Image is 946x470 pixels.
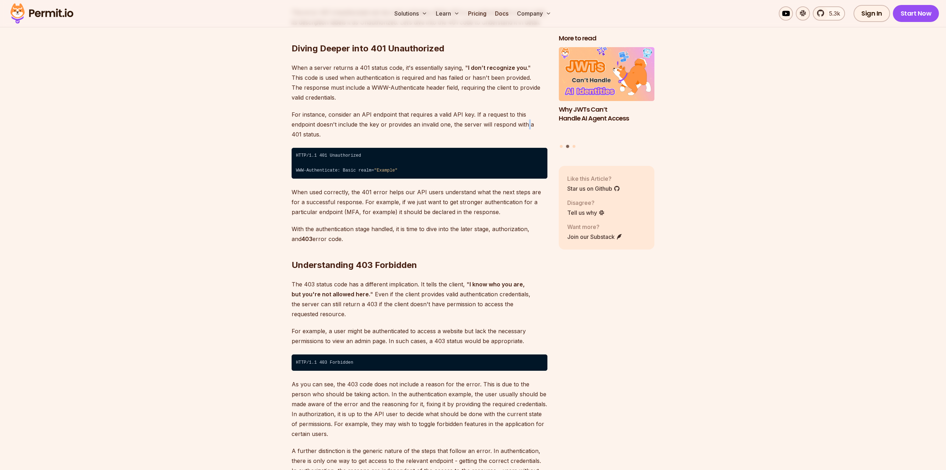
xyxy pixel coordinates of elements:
[567,174,620,183] p: Like this Article?
[825,9,840,18] span: 5.3k
[292,231,547,271] h2: Understanding 403 Forbidden
[559,47,654,101] img: Why JWTs Can’t Handle AI Agent Access
[292,110,547,139] p: For instance, consider an API endpoint that requires a valid API key. If a request to this endpoi...
[468,64,527,71] strong: I don’t recognize you
[292,15,547,54] h2: Diving Deeper into 401 Unauthorized
[433,6,462,21] button: Learn
[7,1,77,26] img: Permit logo
[893,5,939,22] a: Start Now
[292,224,547,244] p: With the authentication stage handled, it is time to dive into the later stage, authorization, an...
[567,198,605,207] p: Disagree?
[292,63,547,102] p: When a server returns a 401 status code, it's essentially saying, " ." This code is used when aut...
[465,6,489,21] a: Pricing
[292,279,547,319] p: The 403 status code has a different implication. It tells the client, " " Even if the client prov...
[374,168,398,173] span: "Example"
[292,187,547,217] p: When used correctly, the 401 error helps our API users understand what the next steps are for a s...
[292,148,547,179] code: HTTP/1.1 401 Unauthorized ⁠ WWW-Authenticate: Basic realm=
[559,105,654,123] h3: Why JWTs Can’t Handle AI Agent Access
[292,354,547,371] code: HTTP/1.1 403 Forbidden
[514,6,554,21] button: Company
[567,222,623,231] p: Want more?
[492,6,511,21] a: Docs
[567,184,620,192] a: Star us on Github
[559,47,654,149] div: Posts
[559,47,654,140] li: 2 of 3
[392,6,430,21] button: Solutions
[292,326,547,346] p: For example, a user might be authenticated to access a website but lack the necessary permissions...
[573,145,575,147] button: Go to slide 3
[854,5,890,22] a: Sign In
[292,379,547,439] p: As you can see, the 403 code does not include a reason for the error. This is due to the person w...
[567,232,623,241] a: Join our Substack
[560,145,563,147] button: Go to slide 1
[566,145,569,148] button: Go to slide 2
[813,6,845,21] a: 5.3k
[559,34,654,43] h2: More to read
[302,235,312,242] strong: 403
[567,208,605,217] a: Tell us why
[559,47,654,140] a: Why JWTs Can’t Handle AI Agent AccessWhy JWTs Can’t Handle AI Agent Access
